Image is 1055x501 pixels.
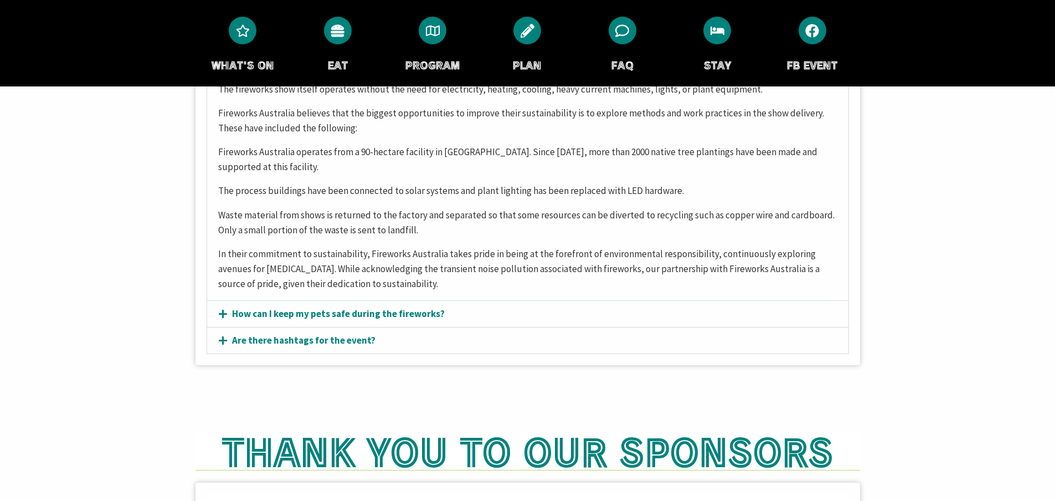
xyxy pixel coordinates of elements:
[218,208,837,238] p: Waste material from shows is returned to the factory and separated so that some resources can be ...
[212,58,274,72] a: WHAT'S ON
[232,334,375,346] a: Are there hashtags for the event?
[787,58,837,72] a: FB EVENT
[218,82,837,97] p: The fireworks show itself operates without the need for electricity, heating, cooling, heavy curr...
[405,58,460,72] a: PROGRAM
[218,183,837,198] p: The process buildings have been connected to solar systems and plant lighting has been replaced w...
[218,247,837,292] p: In their commitment to sustainability, Fireworks Australia takes pride in being at the forefront ...
[513,58,542,72] a: PLAN
[611,58,634,72] a: FAQ
[232,308,445,320] a: How can I keep my pets safe during the fireworks?
[218,106,837,136] p: Fireworks Australia believes that the biggest opportunities to improve their sustainability is to...
[207,328,848,354] div: Are there hashtags for the event?
[704,58,731,72] a: STAY
[218,145,837,175] p: Fireworks Australia operates from a 90-hectare facility in [GEOGRAPHIC_DATA]. Since [DATE], more ...
[328,58,348,72] a: EAT
[207,301,848,327] div: How can I keep my pets safe during the fireworks?
[195,433,860,469] h2: THANK YOU TO OUR SPONSORS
